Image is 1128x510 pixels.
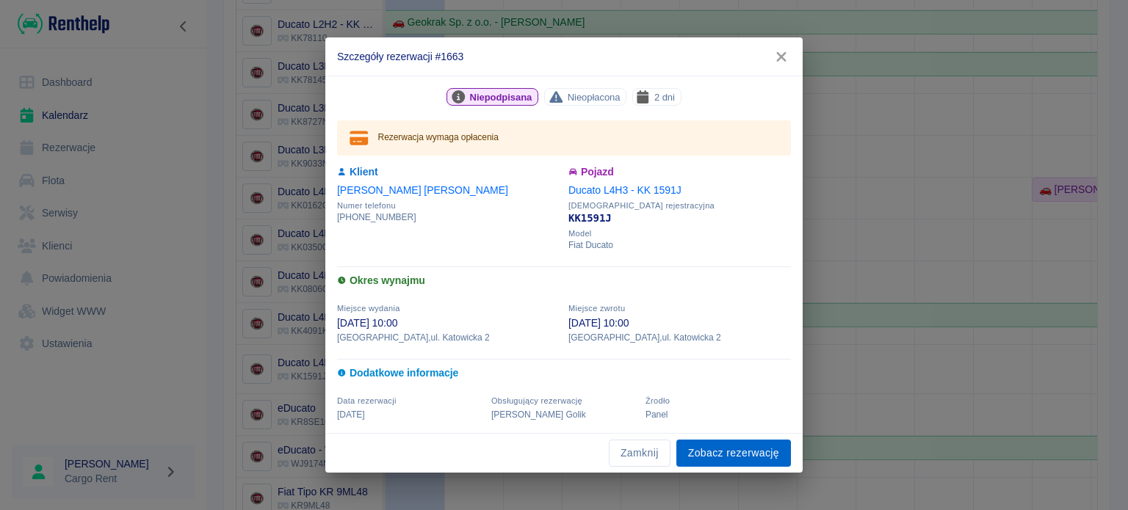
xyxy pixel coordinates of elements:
p: Fiat Ducato [568,238,791,252]
p: [DATE] 10:00 [337,316,560,331]
span: [DEMOGRAPHIC_DATA] rejestracyjna [568,201,791,211]
span: Data rezerwacji [337,396,397,405]
span: Numer telefonu [337,201,560,211]
h6: Dodatkowe informacje [337,365,791,381]
span: Niepodpisana [464,90,538,105]
h2: Szczegóły rezerwacji #1663 [325,37,803,76]
h6: Okres wynajmu [337,273,791,288]
p: KK1591J [568,211,791,226]
div: Rezerwacja wymaga opłacenia [378,125,499,151]
button: Zamknij [609,440,670,467]
span: 2 dni [648,90,681,105]
span: Miejsce zwrotu [568,304,625,313]
p: [GEOGRAPHIC_DATA] , ul. Katowicka 2 [568,331,791,344]
span: Żrodło [646,396,670,405]
p: Panel [646,408,791,421]
p: [PHONE_NUMBER] [337,211,560,224]
p: [DATE] 10:00 [568,316,791,331]
h6: Pojazd [568,164,791,180]
span: Miejsce wydania [337,304,400,313]
h6: Klient [337,164,560,180]
span: Obsługujący rezerwację [491,396,582,405]
p: [DATE] [337,408,482,421]
span: Model [568,229,791,238]
span: Nieopłacona [562,90,626,105]
a: Ducato L4H3 - KK 1591J [568,184,681,196]
a: [PERSON_NAME] [PERSON_NAME] [337,184,508,196]
p: [GEOGRAPHIC_DATA] , ul. Katowicka 2 [337,331,560,344]
a: Zobacz rezerwację [676,440,791,467]
p: [PERSON_NAME] Golik [491,408,637,421]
